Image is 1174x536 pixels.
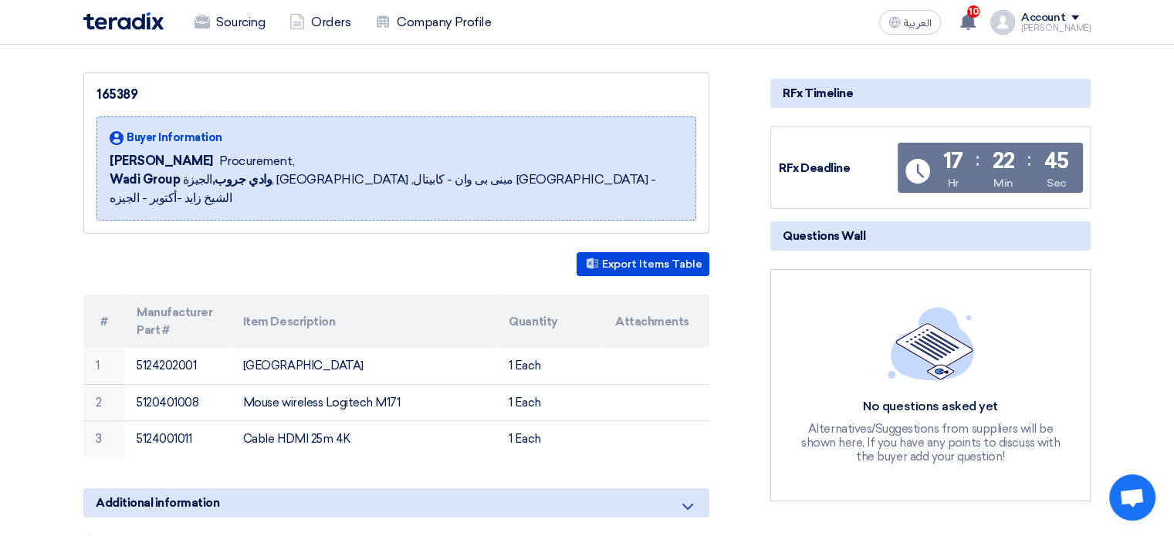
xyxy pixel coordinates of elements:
td: 1 Each [496,421,603,457]
th: # [83,295,124,348]
td: Cable HDMI 25m 4K [231,421,497,457]
img: Teradix logo [83,12,164,30]
td: Mouse wireless Logitech M171 [231,384,497,421]
span: العربية [904,18,932,29]
td: 5120401008 [124,384,231,421]
span: الجيزة, [GEOGRAPHIC_DATA] ,مبنى بى وان - كابيتال [GEOGRAPHIC_DATA] - الشيخ زايد -أكتوبر - الجيزه [110,170,683,207]
button: Export Items Table [577,252,709,276]
td: 5124001011 [124,421,231,457]
div: No questions asked yet [800,399,1062,415]
span: Procurement, [219,152,294,170]
div: 45 [1044,150,1069,172]
th: Item Description [231,295,497,348]
span: Questions Wall [783,228,865,244]
button: العربية [879,10,941,35]
div: Alternatives/Suggestions from suppliers will be shown here, If you have any points to discuss wit... [800,422,1062,464]
div: Min [993,175,1013,191]
div: : [1027,146,1031,174]
td: 3 [83,421,124,457]
a: Company Profile [363,5,503,39]
td: [GEOGRAPHIC_DATA] [231,348,497,384]
span: [PERSON_NAME] [110,152,213,170]
span: Buyer Information [127,130,222,146]
div: 22 [992,150,1014,172]
span: 10 [967,5,979,18]
th: Quantity [496,295,603,348]
td: 2 [83,384,124,421]
div: [PERSON_NAME] [1021,24,1091,32]
a: Sourcing [182,5,277,39]
th: Attachments [603,295,709,348]
td: 1 Each [496,384,603,421]
div: RFx Timeline [770,79,1091,108]
b: Wadi Group وادي جروب, [110,172,272,187]
td: 5124202001 [124,348,231,384]
span: Additional information [96,494,219,511]
div: 165389 [96,86,696,104]
div: Sec [1047,175,1066,191]
div: RFx Deadline [779,160,895,177]
td: 1 [83,348,124,384]
th: Manufacturer Part # [124,295,231,348]
td: 1 Each [496,348,603,384]
div: Hr [947,175,958,191]
div: Account [1021,12,1065,25]
img: empty_state_list.svg [888,307,974,379]
img: profile_test.png [990,10,1015,35]
div: Open chat [1109,474,1155,521]
div: : [976,146,979,174]
a: Orders [277,5,363,39]
div: 17 [942,150,963,172]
